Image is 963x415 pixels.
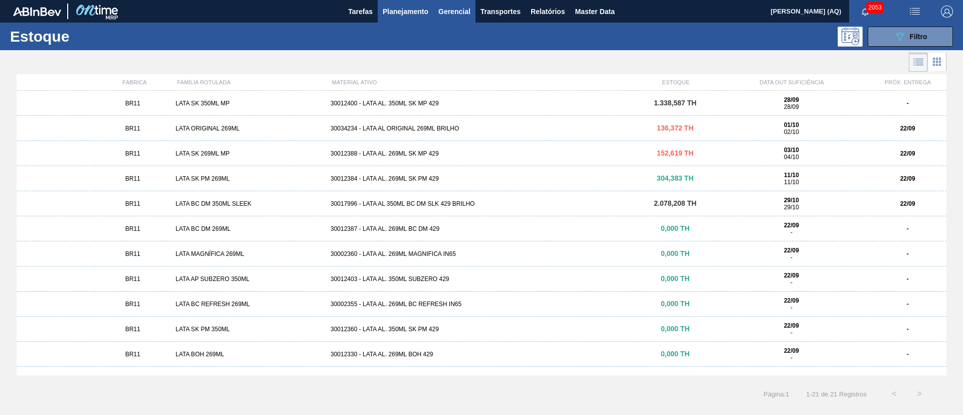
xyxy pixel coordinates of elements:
div: LATA SK PM 350ML [172,326,327,333]
div: 30002360 - LATA AL. 269ML MAGNIFICA IN65 [327,250,636,257]
span: Página : 1 [763,390,789,398]
span: 11/10 [784,179,799,186]
div: 30012384 - LATA AL. 269ML SK PM 429 [327,175,636,182]
div: ESTOQUE [637,79,714,85]
div: DATA OUT SUFICIÊNCIA [714,79,869,85]
span: 0,000 TH [661,249,690,257]
span: - [790,354,792,361]
div: LATA BC DM 269ML [172,225,327,232]
span: BR11 [125,250,140,257]
span: - [790,304,792,311]
div: 30012387 - LATA AL. 269ML BC DM 429 [327,225,636,232]
div: LATA SK PM 269ML [172,175,327,182]
span: Relatórios [531,6,565,18]
strong: 22/09 [784,222,799,229]
div: 30012403 - LATA AL. 350ML SUBZERO 429 [327,275,636,283]
strong: 22/09 [784,247,799,254]
button: Filtro [868,27,953,47]
strong: - [907,326,909,333]
strong: 22/09 [784,297,799,304]
strong: - [907,275,909,283]
strong: - [907,250,909,257]
strong: 11/10 [784,172,799,179]
strong: 22/09 [784,272,799,279]
div: LATA BC DM 350ML SLEEK [172,200,327,207]
strong: 22/09 [784,322,799,329]
span: 304,383 TH [657,174,694,182]
span: 29/10 [784,204,799,211]
div: LATA MAGNÍFICA 269ML [172,250,327,257]
span: Filtro [910,33,927,41]
span: 0,000 TH [661,350,690,358]
span: 04/10 [784,154,799,161]
div: Visão em Cards [928,53,946,72]
div: FÁBRICA [96,79,173,85]
strong: - [907,351,909,358]
span: 0,000 TH [661,325,690,333]
span: BR11 [125,200,140,207]
strong: 28/09 [784,96,799,103]
span: - [790,254,792,261]
div: PRÓX. ENTREGA [869,79,946,85]
span: 2.078,208 TH [654,199,697,207]
span: BR11 [125,326,140,333]
div: LATA SK 350ML MP [172,100,327,107]
span: 0,000 TH [661,300,690,308]
span: BR11 [125,175,140,182]
strong: 03/10 [784,147,799,154]
span: Master Data [575,6,614,18]
span: 2053 [866,2,884,13]
span: 152,619 TH [657,149,694,157]
span: BR11 [125,275,140,283]
span: Gerencial [438,6,470,18]
span: 136,372 TH [657,124,694,132]
strong: 01/10 [784,121,799,128]
strong: 22/09 [900,200,915,207]
div: Pogramando: nenhum usuário selecionado [838,27,863,47]
span: 28/09 [784,103,799,110]
div: LATA AP SUBZERO 350ML [172,275,327,283]
button: Notificações [849,5,881,19]
span: 354,816 TH [657,375,694,383]
img: userActions [909,6,921,18]
strong: 22/09 [900,150,915,157]
div: 30012360 - LATA AL. 350ML SK PM 429 [327,326,636,333]
span: - [790,229,792,236]
strong: - [907,225,909,232]
div: 30012388 - LATA AL. 269ML SK MP 429 [327,150,636,157]
span: 0,000 TH [661,224,690,232]
span: - [790,279,792,286]
span: BR11 [125,351,140,358]
img: TNhmsLtSVTkK8tSr43FrP2fwEKptu5GPRR3wAAAABJRU5ErkJggg== [13,7,61,16]
strong: - [907,100,909,107]
span: Transportes [480,6,521,18]
div: FAMÍLIA ROTULADA [173,79,328,85]
div: 30034234 - LATA AL ORIGINAL 269ML BRILHO [327,125,636,132]
div: MATERIAL ATIVO [328,79,637,85]
div: LATA ORIGINAL 269ML [172,125,327,132]
strong: - [907,301,909,308]
div: 30012400 - LATA AL. 350ML SK MP 429 [327,100,636,107]
span: - [790,329,792,336]
img: Logout [941,6,953,18]
span: 1 - 21 de 21 Registros [805,390,867,398]
span: 0,000 TH [661,274,690,283]
span: 02/10 [784,128,799,135]
button: < [882,381,907,406]
strong: 22/09 [900,175,915,182]
span: 1.338,587 TH [654,99,697,107]
div: LATA BOH 269ML [172,351,327,358]
strong: 22/09 [784,347,799,354]
span: BR11 [125,100,140,107]
div: LATA SK 269ML MP [172,150,327,157]
div: 30002355 - LATA AL. 269ML BC REFRESH IN65 [327,301,636,308]
div: Visão em Lista [909,53,928,72]
span: BR11 [125,150,140,157]
span: BR11 [125,301,140,308]
div: 30017996 - LATA AL 350ML BC DM SLK 429 BRILHO [327,200,636,207]
span: BR11 [125,225,140,232]
span: Tarefas [348,6,373,18]
h1: Estoque [10,31,160,42]
div: 30012330 - LATA AL. 269ML BOH 429 [327,351,636,358]
strong: 29/10 [784,197,799,204]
